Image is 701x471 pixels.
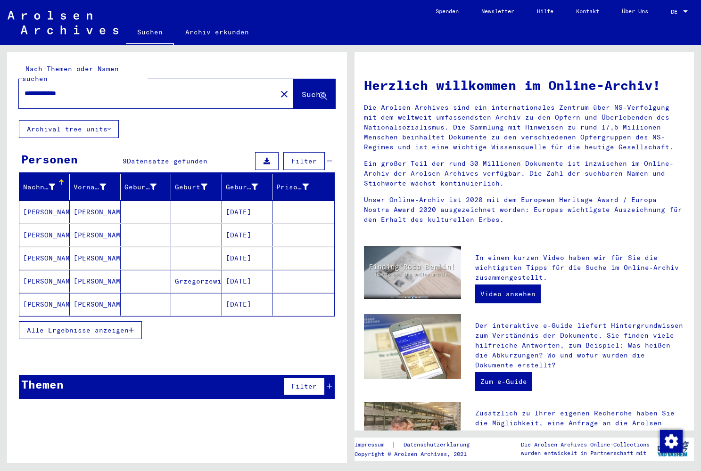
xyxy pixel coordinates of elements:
mat-cell: Grzegorzewice [171,270,222,292]
img: Zustimmung ändern [660,430,683,453]
span: Alle Ergebnisse anzeigen [27,326,129,334]
mat-icon: close [279,89,290,100]
div: Geburtsdatum [226,179,272,195]
img: video.jpg [364,246,462,300]
p: Copyright © Arolsen Archives, 2021 [355,450,481,458]
mat-cell: [PERSON_NAME] [19,201,70,223]
button: Archival tree units [19,120,119,138]
div: Geburtsname [124,182,157,192]
button: Clear [275,84,294,103]
span: Filter [291,382,317,390]
a: Suchen [126,21,174,45]
div: Nachname [23,182,55,192]
div: Personen [21,151,78,168]
mat-cell: [PERSON_NAME] [19,270,70,292]
mat-cell: [DATE] [222,201,272,223]
button: Filter [283,377,325,395]
mat-cell: [PERSON_NAME] [70,270,120,292]
a: Zum e-Guide [475,372,532,391]
mat-label: Nach Themen oder Namen suchen [22,65,119,83]
mat-cell: [PERSON_NAME] [70,224,120,246]
img: eguide.jpg [364,314,462,379]
mat-cell: [PERSON_NAME] [19,293,70,316]
mat-cell: [PERSON_NAME] [70,247,120,269]
div: Prisoner # [276,182,308,192]
p: wurden entwickelt in Partnerschaft mit [521,449,650,457]
span: Suche [302,89,325,99]
mat-header-cell: Geburtsname [121,174,171,200]
a: Archiv erkunden [174,21,260,43]
a: Datenschutzerklärung [396,440,481,450]
mat-header-cell: Nachname [19,174,70,200]
p: Ein großer Teil der rund 30 Millionen Dokumente ist inzwischen im Online-Archiv der Arolsen Archi... [364,159,685,188]
button: Suche [294,79,335,108]
mat-cell: [DATE] [222,224,272,246]
span: Datensätze gefunden [127,157,207,165]
p: Die Arolsen Archives sind ein internationales Zentrum über NS-Verfolgung mit dem weltweit umfasse... [364,103,685,152]
button: Alle Ergebnisse anzeigen [19,321,142,339]
p: Unser Online-Archiv ist 2020 mit dem European Heritage Award / Europa Nostra Award 2020 ausgezeic... [364,195,685,225]
span: Filter [291,157,317,165]
div: Geburt‏ [175,182,207,192]
h1: Herzlich willkommen im Online-Archiv! [364,75,685,95]
mat-cell: [DATE] [222,247,272,269]
button: Filter [283,152,325,170]
mat-cell: [PERSON_NAME] [19,224,70,246]
div: | [355,440,481,450]
div: Themen [21,376,64,393]
div: Vorname [74,179,120,195]
img: inquiries.jpg [364,402,462,467]
p: Der interaktive e-Guide liefert Hintergrundwissen zum Verständnis der Dokumente. Sie finden viele... [475,321,685,370]
mat-header-cell: Geburtsdatum [222,174,272,200]
mat-cell: [PERSON_NAME] [19,247,70,269]
div: Geburtsdatum [226,182,258,192]
mat-header-cell: Vorname [70,174,120,200]
div: Nachname [23,179,69,195]
mat-header-cell: Geburt‏ [171,174,222,200]
div: Geburtsname [124,179,171,195]
mat-header-cell: Prisoner # [272,174,334,200]
p: Zusätzlich zu Ihrer eigenen Recherche haben Sie die Möglichkeit, eine Anfrage an die Arolsen Arch... [475,408,685,468]
div: Geburt‏ [175,179,221,195]
p: Die Arolsen Archives Online-Collections [521,440,650,449]
img: Arolsen_neg.svg [8,11,118,34]
span: DE [671,8,681,15]
mat-cell: [PERSON_NAME] [70,293,120,316]
div: Prisoner # [276,179,322,195]
p: In einem kurzen Video haben wir für Sie die wichtigsten Tipps für die Suche im Online-Archiv zusa... [475,253,685,283]
img: yv_logo.png [655,437,691,461]
a: Impressum [355,440,392,450]
mat-cell: [DATE] [222,293,272,316]
a: Video ansehen [475,284,541,303]
span: 9 [123,157,127,165]
mat-cell: [PERSON_NAME] [70,201,120,223]
div: Vorname [74,182,106,192]
mat-cell: [DATE] [222,270,272,292]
